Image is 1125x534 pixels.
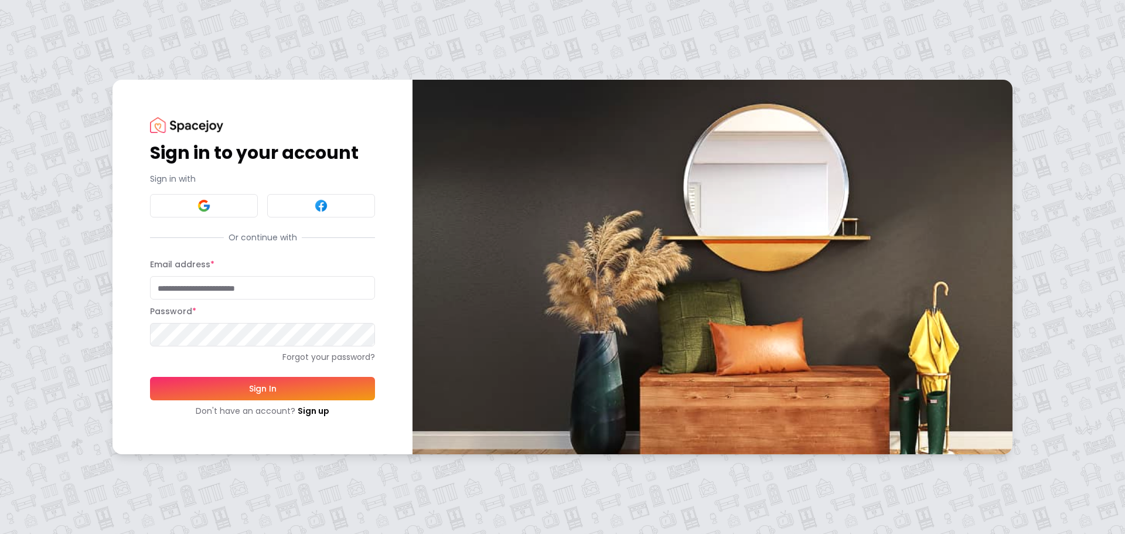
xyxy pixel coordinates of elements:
[150,142,375,164] h1: Sign in to your account
[314,199,328,213] img: Facebook signin
[150,173,375,185] p: Sign in with
[150,351,375,363] a: Forgot your password?
[298,405,329,417] a: Sign up
[197,199,211,213] img: Google signin
[150,259,214,270] label: Email address
[150,405,375,417] div: Don't have an account?
[150,117,223,133] img: Spacejoy Logo
[224,232,302,243] span: Or continue with
[412,80,1012,454] img: banner
[150,305,196,317] label: Password
[150,377,375,400] button: Sign In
